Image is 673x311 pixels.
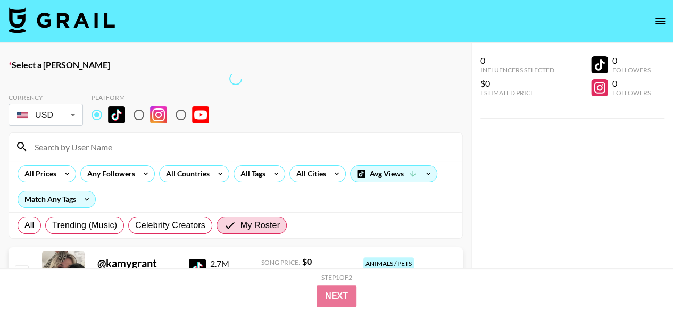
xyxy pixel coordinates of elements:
[480,78,554,89] div: $0
[612,78,651,89] div: 0
[210,258,248,269] div: 2.7M
[24,219,34,232] span: All
[9,94,83,102] div: Currency
[612,55,651,66] div: 0
[240,219,280,232] span: My Roster
[18,166,59,182] div: All Prices
[290,166,328,182] div: All Cities
[229,72,242,85] span: Refreshing talent, countries, tags, cities, lists, bookers, clients, talent, talent...
[18,191,95,207] div: Match Any Tags
[612,89,651,97] div: Followers
[612,66,651,74] div: Followers
[480,55,554,66] div: 0
[650,11,671,32] button: open drawer
[9,60,463,70] label: Select a [PERSON_NAME]
[97,257,176,270] div: @ kamygrant
[135,219,205,232] span: Celebrity Creators
[11,106,81,124] div: USD
[480,89,554,97] div: Estimated Price
[317,285,356,307] button: Next
[234,166,268,182] div: All Tags
[192,106,209,123] img: YouTube
[28,138,456,155] input: Search by User Name
[108,106,125,123] img: TikTok
[363,257,414,270] div: animals / pets
[160,166,212,182] div: All Countries
[480,66,554,74] div: Influencers Selected
[351,166,437,182] div: Avg Views
[92,94,218,102] div: Platform
[150,106,167,123] img: Instagram
[261,258,300,266] span: Song Price:
[302,256,312,266] strong: $ 0
[81,166,137,182] div: Any Followers
[52,219,117,232] span: Trending (Music)
[189,259,206,276] img: TikTok
[9,7,115,33] img: Grail Talent
[321,273,352,281] div: Step 1 of 2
